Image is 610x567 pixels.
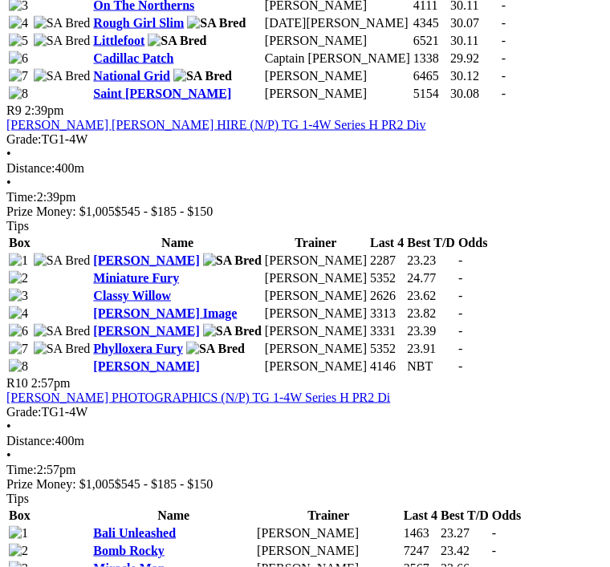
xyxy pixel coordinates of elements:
[9,51,28,66] img: 6
[502,51,506,65] span: -
[406,235,456,251] th: Best T/D
[173,69,232,83] img: SA Bred
[6,190,604,205] div: 2:39pm
[9,342,28,356] img: 7
[9,271,28,286] img: 2
[264,33,411,49] td: [PERSON_NAME]
[148,34,206,48] img: SA Bred
[6,376,28,390] span: R10
[413,68,448,84] td: 6465
[92,508,254,524] th: Name
[264,235,368,251] th: Trainer
[458,235,488,251] th: Odds
[6,463,604,477] div: 2:57pm
[34,16,91,30] img: SA Bred
[403,543,438,559] td: 7247
[34,34,91,48] img: SA Bred
[6,161,604,176] div: 400m
[458,342,462,355] span: -
[6,477,604,492] div: Prize Money: $1,005
[406,270,456,286] td: 24.77
[93,544,164,557] a: Bomb Rocky
[6,448,11,462] span: •
[502,34,506,47] span: -
[403,508,438,524] th: Last 4
[413,86,448,102] td: 5154
[369,270,405,286] td: 5352
[264,15,411,31] td: [DATE][PERSON_NAME]
[92,235,262,251] th: Name
[6,132,42,146] span: Grade:
[264,51,411,67] td: Captain [PERSON_NAME]
[93,16,184,30] a: Rough Girl Slim
[9,324,28,338] img: 6
[264,306,368,322] td: [PERSON_NAME]
[6,103,22,117] span: R9
[449,33,499,49] td: 30.11
[9,508,31,522] span: Box
[9,544,28,558] img: 2
[440,508,490,524] th: Best T/D
[6,118,426,132] a: [PERSON_NAME] [PERSON_NAME] HIRE (N/P) TG 1-4W Series H PR2 Div
[502,87,506,100] span: -
[264,253,368,269] td: [PERSON_NAME]
[264,341,368,357] td: [PERSON_NAME]
[264,68,411,84] td: [PERSON_NAME]
[6,161,55,175] span: Distance:
[458,359,462,373] span: -
[369,288,405,304] td: 2626
[34,69,91,83] img: SA Bred
[449,51,499,67] td: 29.92
[9,69,28,83] img: 7
[406,253,456,269] td: 23.23
[9,359,28,374] img: 8
[413,15,448,31] td: 4345
[6,132,604,147] div: TG1-4W
[203,253,262,268] img: SA Bred
[458,306,462,320] span: -
[369,306,405,322] td: 3313
[406,341,456,357] td: 23.91
[93,306,237,320] a: [PERSON_NAME] Image
[6,463,37,476] span: Time:
[6,147,11,160] span: •
[491,508,522,524] th: Odds
[9,253,28,268] img: 1
[93,253,199,267] a: [PERSON_NAME]
[31,376,71,390] span: 2:57pm
[93,526,176,540] a: Bali Unleashed
[264,288,368,304] td: [PERSON_NAME]
[115,205,213,218] span: $545 - $185 - $150
[256,525,401,541] td: [PERSON_NAME]
[6,219,29,233] span: Tips
[93,69,170,83] a: National Grid
[369,341,405,357] td: 5352
[93,34,144,47] a: Littlefoot
[492,544,496,557] span: -
[6,492,29,505] span: Tips
[458,289,462,302] span: -
[256,508,401,524] th: Trainer
[6,434,55,448] span: Distance:
[6,190,37,204] span: Time:
[369,235,405,251] th: Last 4
[9,34,28,48] img: 5
[264,86,411,102] td: [PERSON_NAME]
[186,342,245,356] img: SA Bred
[492,526,496,540] span: -
[449,86,499,102] td: 30.08
[9,16,28,30] img: 4
[6,405,604,419] div: TG1-4W
[6,205,604,219] div: Prize Money: $1,005
[93,87,231,100] a: Saint [PERSON_NAME]
[440,543,490,559] td: 23.42
[34,324,91,338] img: SA Bred
[6,391,390,404] a: [PERSON_NAME] PHOTOGRAPHICS (N/P) TG 1-4W Series H PR2 Di
[369,358,405,375] td: 4146
[440,525,490,541] td: 23.27
[458,271,462,285] span: -
[115,477,213,491] span: $545 - $185 - $150
[9,289,28,303] img: 3
[458,253,462,267] span: -
[6,405,42,419] span: Grade:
